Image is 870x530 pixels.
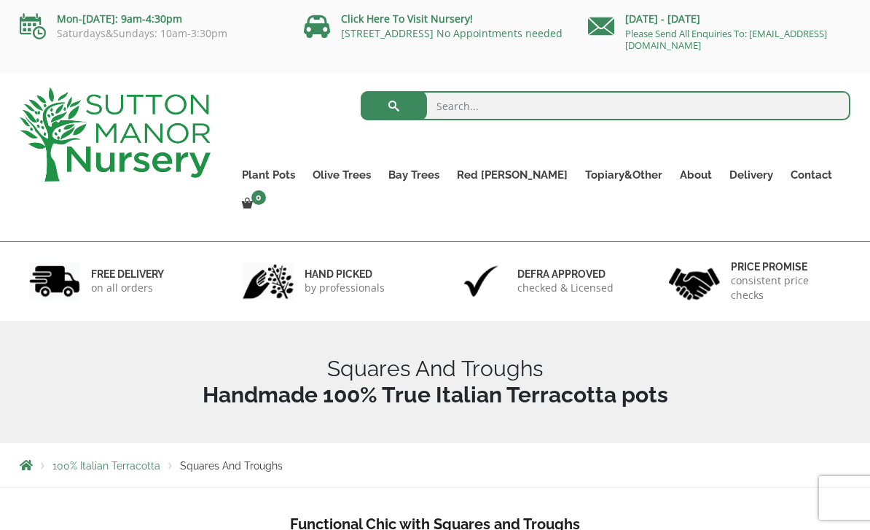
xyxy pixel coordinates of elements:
[380,165,448,185] a: Bay Trees
[91,281,164,295] p: on all orders
[731,260,842,273] h6: Price promise
[29,262,80,300] img: 1.jpg
[625,27,827,52] a: Please Send All Enquiries To: [EMAIL_ADDRESS][DOMAIN_NAME]
[20,459,850,471] nav: Breadcrumbs
[20,10,282,28] p: Mon-[DATE]: 9am-4:30pm
[721,165,782,185] a: Delivery
[341,26,563,40] a: [STREET_ADDRESS] No Appointments needed
[517,268,614,281] h6: Defra approved
[448,165,576,185] a: Red [PERSON_NAME]
[517,281,614,295] p: checked & Licensed
[671,165,721,185] a: About
[233,194,270,214] a: 0
[305,281,385,295] p: by professionals
[20,87,211,182] img: logo
[20,28,282,39] p: Saturdays&Sundays: 10am-3:30pm
[52,460,160,472] a: 100% Italian Terracotta
[251,190,266,205] span: 0
[455,262,506,300] img: 3.jpg
[731,273,842,303] p: consistent price checks
[341,12,473,26] a: Click Here To Visit Nursery!
[243,262,294,300] img: 2.jpg
[588,10,850,28] p: [DATE] - [DATE]
[180,460,283,472] span: Squares And Troughs
[233,165,304,185] a: Plant Pots
[91,268,164,281] h6: FREE DELIVERY
[361,91,851,120] input: Search...
[669,259,720,303] img: 4.jpg
[20,356,850,408] h1: Squares And Troughs
[304,165,380,185] a: Olive Trees
[782,165,841,185] a: Contact
[305,268,385,281] h6: hand picked
[576,165,671,185] a: Topiary&Other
